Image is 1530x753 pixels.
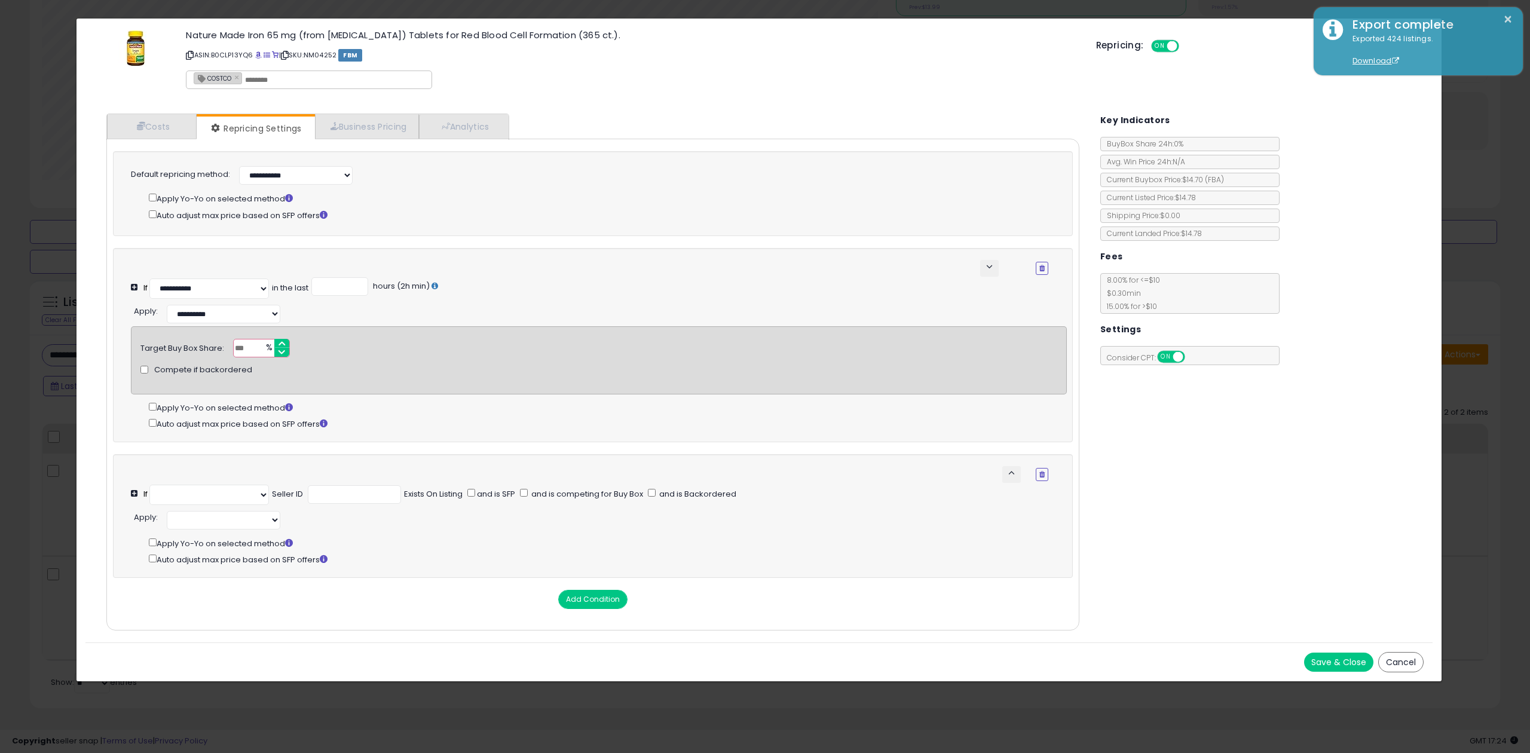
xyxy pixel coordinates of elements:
span: keyboard_arrow_up [1006,467,1017,479]
span: ( FBA ) [1205,175,1224,185]
span: ON [1158,352,1173,362]
h5: Key Indicators [1100,113,1170,128]
span: Current Buybox Price: [1101,175,1224,185]
span: and is competing for Buy Box [530,488,643,500]
span: hours (2h min) [371,280,430,292]
div: Auto adjust max price based on SFP offers [149,417,1067,430]
span: and is SFP [475,488,515,500]
a: All offer listings [264,50,270,60]
a: × [234,72,241,82]
span: Apply [134,512,156,523]
span: $0.30 min [1101,288,1141,298]
a: Costs [107,114,197,139]
h3: Nature Made Iron 65 mg (from [MEDICAL_DATA]) Tablets for Red Blood Cell Formation (365 ct.). [186,30,1078,39]
div: Auto adjust max price based on SFP offers [149,208,1048,222]
h5: Settings [1100,322,1141,337]
span: % [259,339,278,357]
span: $14.70 [1182,175,1224,185]
span: Current Listed Price: $14.78 [1101,192,1196,203]
span: COSTCO [194,73,231,83]
h5: Repricing: [1096,41,1144,50]
span: and is Backordered [657,488,736,500]
span: OFF [1177,41,1196,51]
button: × [1503,12,1513,27]
span: Current Landed Price: $14.78 [1101,228,1202,238]
a: Analytics [419,114,507,139]
p: ASIN: B0CLP13YQ6 | SKU: NM04252 [186,45,1078,65]
i: Remove Condition [1039,265,1045,272]
div: : [134,302,158,317]
div: Exists On Listing [404,489,463,500]
span: OFF [1183,352,1202,362]
span: BuyBox Share 24h: 0% [1101,139,1183,149]
div: Apply Yo-Yo on selected method [149,536,1067,550]
a: BuyBox page [255,50,262,60]
label: Default repricing method: [131,169,230,180]
span: ON [1152,41,1167,51]
span: keyboard_arrow_down [984,261,995,273]
button: Cancel [1378,652,1424,672]
div: Auto adjust max price based on SFP offers [149,552,1067,566]
i: Remove Condition [1039,471,1045,478]
span: Avg. Win Price 24h: N/A [1101,157,1185,167]
div: Export complete [1344,16,1514,33]
h5: Fees [1100,249,1123,264]
a: Repricing Settings [197,117,314,140]
span: 8.00 % for <= $10 [1101,275,1160,311]
span: Shipping Price: $0.00 [1101,210,1180,221]
div: Apply Yo-Yo on selected method [149,191,1048,205]
a: Download [1352,56,1399,66]
button: Add Condition [558,590,628,609]
span: Compete if backordered [154,365,252,376]
span: FBM [338,49,362,62]
div: Apply Yo-Yo on selected method [149,400,1067,414]
span: Apply [134,305,156,317]
div: : [134,508,158,524]
button: Save & Close [1304,653,1373,672]
span: Consider CPT: [1101,353,1201,363]
div: in the last [272,283,308,294]
div: Target Buy Box Share: [140,339,224,354]
div: Seller ID [272,489,303,500]
div: Exported 424 listings. [1344,33,1514,67]
span: 15.00 % for > $10 [1101,301,1157,311]
a: Business Pricing [315,114,420,139]
a: Your listing only [272,50,279,60]
img: 41HJFNPgXAL._SL60_.jpg [118,30,154,66]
